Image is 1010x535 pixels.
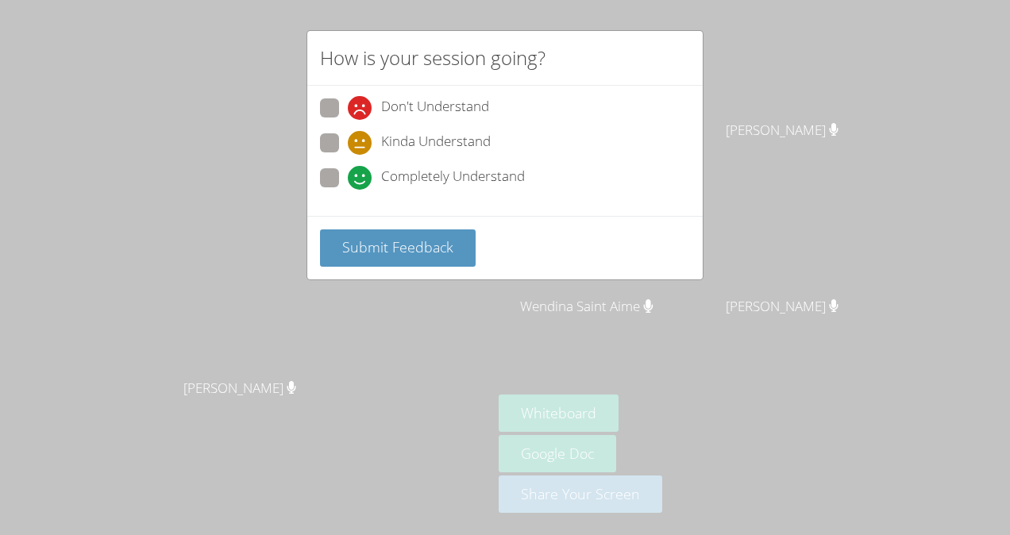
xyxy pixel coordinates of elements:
[320,229,476,267] button: Submit Feedback
[381,96,489,120] span: Don't Understand
[381,166,525,190] span: Completely Understand
[342,237,453,256] span: Submit Feedback
[381,131,491,155] span: Kinda Understand
[320,44,545,72] h2: How is your session going?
